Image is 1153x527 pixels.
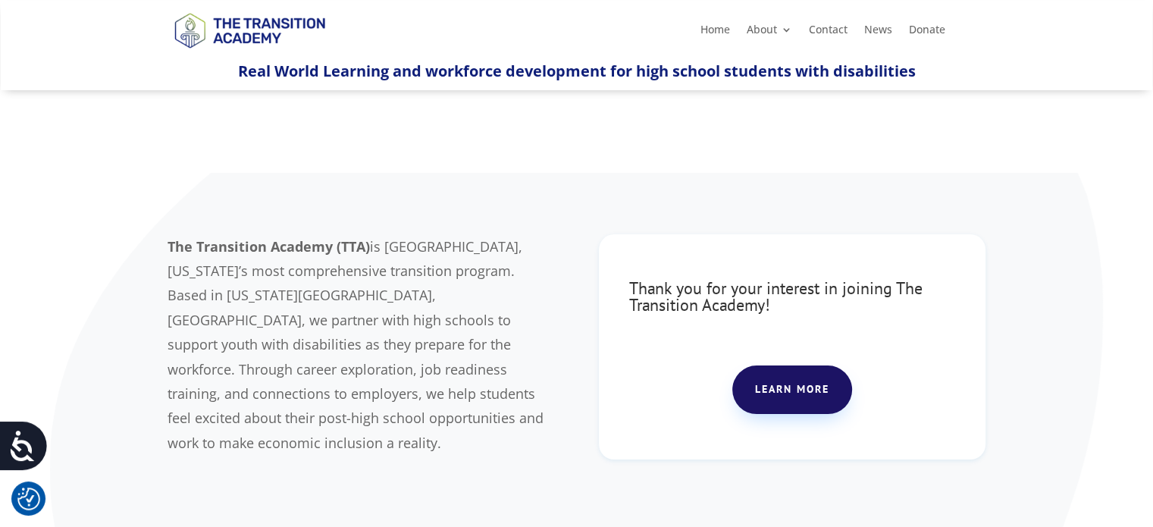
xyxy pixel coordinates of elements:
a: About [747,24,792,41]
b: The Transition Academy (TTA) [168,237,370,256]
span: is [GEOGRAPHIC_DATA], [US_STATE]’s most comprehensive transition program. Based in [US_STATE][GEO... [168,237,544,452]
a: Learn more [732,365,852,414]
a: Contact [809,24,848,41]
a: Logo-Noticias [168,45,331,60]
img: TTA Brand_TTA Primary Logo_Horizontal_Light BG [168,3,331,57]
button: Cookie Settings [17,488,40,510]
a: Home [700,24,730,41]
a: Donate [909,24,945,41]
span: Real World Learning and workforce development for high school students with disabilities [238,61,916,81]
a: News [864,24,892,41]
span: Thank you for your interest in joining The Transition Academy! [629,278,923,315]
img: Revisit consent button [17,488,40,510]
